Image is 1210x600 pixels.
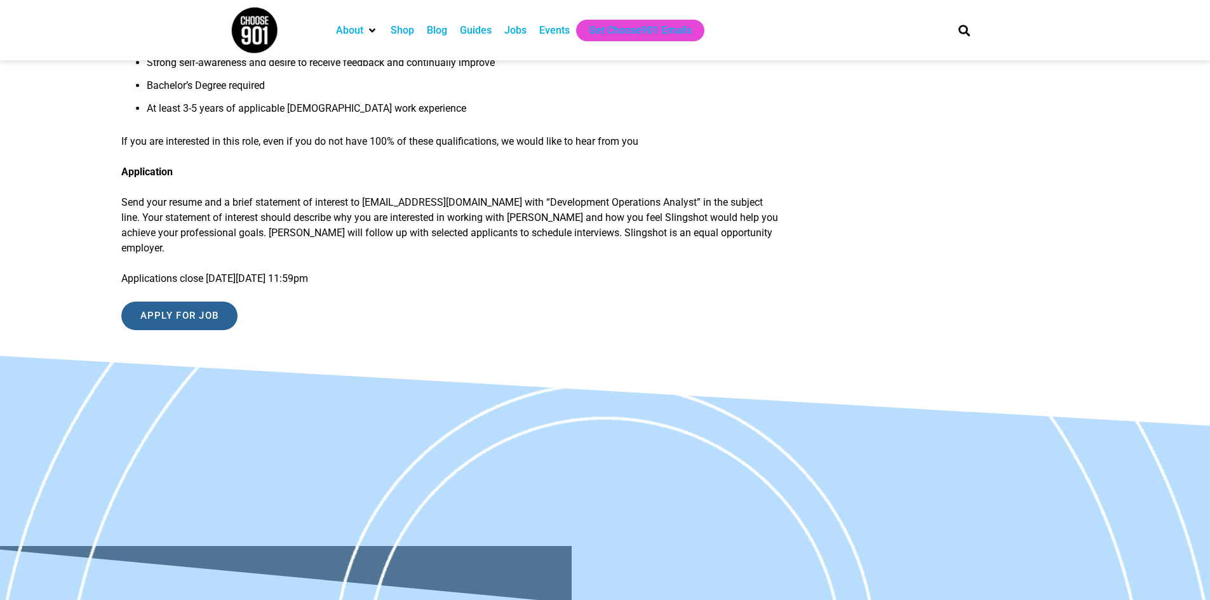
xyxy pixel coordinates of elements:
[336,23,363,38] a: About
[121,195,783,256] p: Send your resume and a brief statement of interest to [EMAIL_ADDRESS][DOMAIN_NAME] with “Developm...
[391,23,414,38] a: Shop
[427,23,447,38] a: Blog
[147,101,783,124] li: At least 3-5 years of applicable [DEMOGRAPHIC_DATA] work experience
[147,78,783,101] li: Bachelor’s Degree required
[147,55,783,78] li: Strong self-awareness and desire to receive feedback and continually improve
[121,134,783,149] p: If you are interested in this role, even if you do not have 100% of these qualifications, we woul...
[953,20,974,41] div: Search
[330,20,937,41] nav: Main nav
[539,23,570,38] a: Events
[121,271,783,286] p: Applications close [DATE][DATE] 11:59pm
[121,302,238,330] input: Apply for job
[121,166,173,178] strong: Application
[460,23,492,38] a: Guides
[330,20,384,41] div: About
[589,23,692,38] a: Get Choose901 Emails
[504,23,527,38] a: Jobs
